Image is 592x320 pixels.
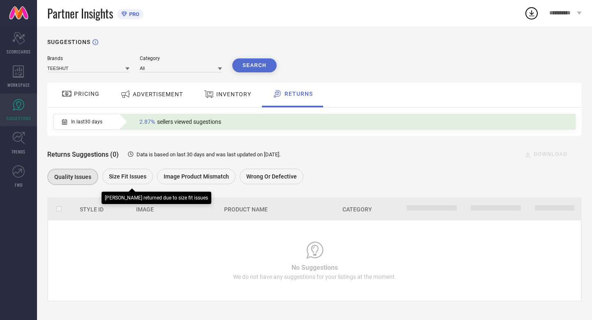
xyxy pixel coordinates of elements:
span: SUGGESTIONS [6,115,31,121]
span: Size fit issues [109,173,146,180]
button: Search [232,58,277,72]
div: [PERSON_NAME] returned due to size fit issues [105,195,208,201]
span: sellers viewed sugestions [157,118,221,125]
div: Percentage of sellers who have viewed suggestions for the current Insight Type [135,116,225,127]
span: WORKSPACE [7,82,30,88]
span: Image product mismatch [164,173,229,180]
span: Product Name [224,206,268,213]
span: In last 30 days [71,119,102,125]
span: Wrong or Defective [246,173,297,180]
div: Open download list [524,6,539,21]
span: TRENDS [12,148,25,155]
span: SCORECARDS [7,49,31,55]
span: PRO [127,11,139,17]
span: INVENTORY [216,91,251,97]
span: RETURNS [284,90,313,97]
span: Quality issues [54,174,91,180]
span: Style Id [80,206,104,213]
div: Category [140,56,222,61]
span: ADVERTISEMENT [133,91,183,97]
h1: SUGGESTIONS [47,39,90,45]
span: PRICING [74,90,99,97]
span: 2.87% [139,118,155,125]
span: FWD [15,182,23,188]
div: Brands [47,56,129,61]
span: Image [136,206,154,213]
span: Returns Suggestions (0) [47,151,119,158]
span: Category [342,206,372,213]
span: Partner Insights [47,5,113,22]
span: We do not have any suggestions for your listings at the moment. [233,274,396,280]
span: No Suggestions [291,264,338,271]
span: Data is based on last 30 days and was last updated on [DATE] . [136,151,280,158]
